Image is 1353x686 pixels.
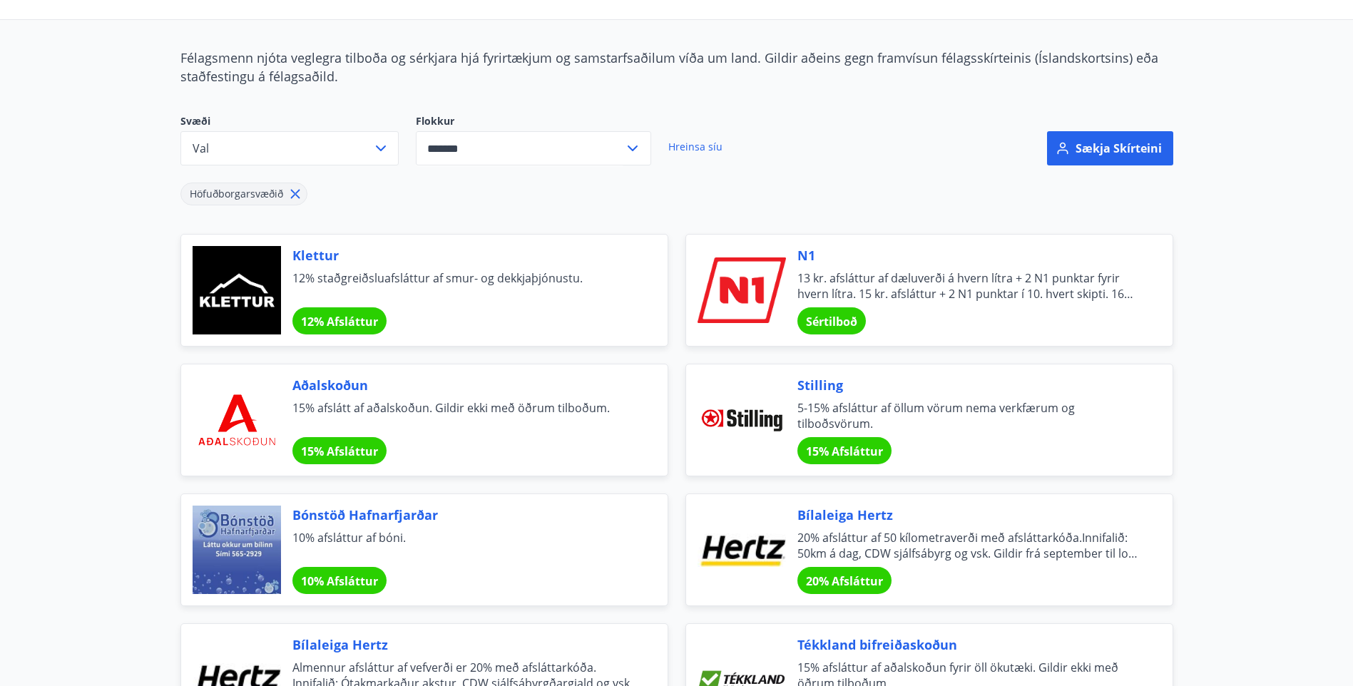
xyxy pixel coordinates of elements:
[190,187,283,200] span: Höfuðborgarsvæðið
[806,314,857,329] span: Sértilboð
[806,573,883,589] span: 20% Afsláttur
[797,246,1138,265] span: N1
[301,573,378,589] span: 10% Afsláttur
[292,530,633,561] span: 10% afsláttur af bóni.
[292,635,633,654] span: Bílaleiga Hertz
[668,131,723,163] a: Hreinsa síu
[193,140,209,156] span: Val
[180,114,399,131] span: Svæði
[797,506,1138,524] span: Bílaleiga Hertz
[180,183,307,205] div: Höfuðborgarsvæðið
[1047,131,1173,165] button: Sækja skírteini
[301,444,378,459] span: 15% Afsláttur
[292,246,633,265] span: Klettur
[806,444,883,459] span: 15% Afsláttur
[180,131,399,165] button: Val
[797,400,1138,431] span: 5-15% afsláttur af öllum vörum nema verkfærum og tilboðsvörum.
[180,49,1158,85] span: Félagsmenn njóta veglegra tilboða og sérkjara hjá fyrirtækjum og samstarfsaðilum víða um land. Gi...
[292,400,633,431] span: 15% afslátt af aðalskoðun. Gildir ekki með öðrum tilboðum.
[797,270,1138,302] span: 13 kr. afsláttur af dæluverði á hvern lítra + 2 N1 punktar fyrir hvern lítra. 15 kr. afsláttur + ...
[301,314,378,329] span: 12% Afsláttur
[797,376,1138,394] span: Stilling
[292,270,633,302] span: 12% staðgreiðsluafsláttur af smur- og dekkjaþjónustu.
[797,635,1138,654] span: Tékkland bifreiðaskoðun
[797,530,1138,561] span: 20% afsláttur af 50 kílometraverði með afsláttarkóða.Innifalið: 50km á dag, CDW sjálfsábyrg og vs...
[292,376,633,394] span: Aðalskoðun
[292,506,633,524] span: Bónstöð Hafnarfjarðar
[416,114,651,128] label: Flokkur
